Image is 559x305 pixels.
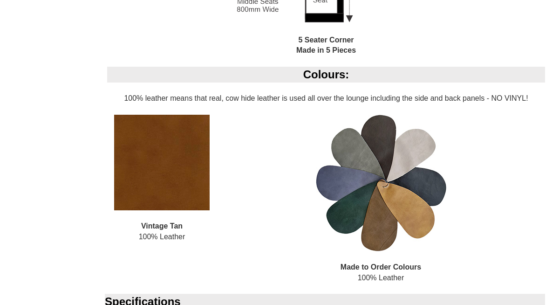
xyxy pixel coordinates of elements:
[341,263,421,271] b: Made to Order Colours
[107,115,217,253] div: 100% Leather
[114,115,210,210] img: Vintage Tan
[100,67,552,294] div: 100% leather means that real, cow hide leather is used all over the lounge including the side and...
[107,67,545,83] div: Colours:
[296,36,356,55] b: 5 Seater Corner Made in 5 Pieces
[217,115,545,294] div: 100% Leather
[316,115,446,251] img: Vintage Colours
[141,222,183,230] b: Vintage Tan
